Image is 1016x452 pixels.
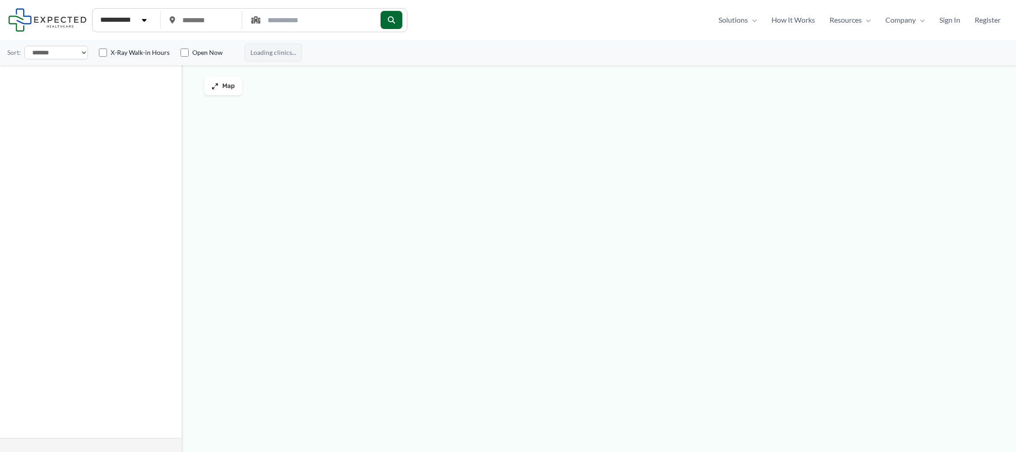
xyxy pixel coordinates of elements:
label: Open Now [192,48,223,57]
img: Maximize [211,83,219,90]
label: X-Ray Walk-in Hours [111,48,170,57]
a: Register [967,13,1008,27]
span: How It Works [772,13,815,27]
span: Menu Toggle [862,13,871,27]
label: Sort: [7,47,21,58]
span: Sign In [939,13,960,27]
span: Loading clinics... [244,44,302,62]
img: Expected Healthcare Logo - side, dark font, small [8,8,87,31]
span: Menu Toggle [748,13,757,27]
button: Map [204,77,242,95]
a: Sign In [932,13,967,27]
span: Register [975,13,1001,27]
span: Resources [830,13,862,27]
a: How It Works [764,13,822,27]
a: SolutionsMenu Toggle [711,13,764,27]
span: Menu Toggle [916,13,925,27]
a: CompanyMenu Toggle [878,13,932,27]
span: Map [222,83,235,90]
span: Company [885,13,916,27]
span: Solutions [718,13,748,27]
a: ResourcesMenu Toggle [822,13,878,27]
